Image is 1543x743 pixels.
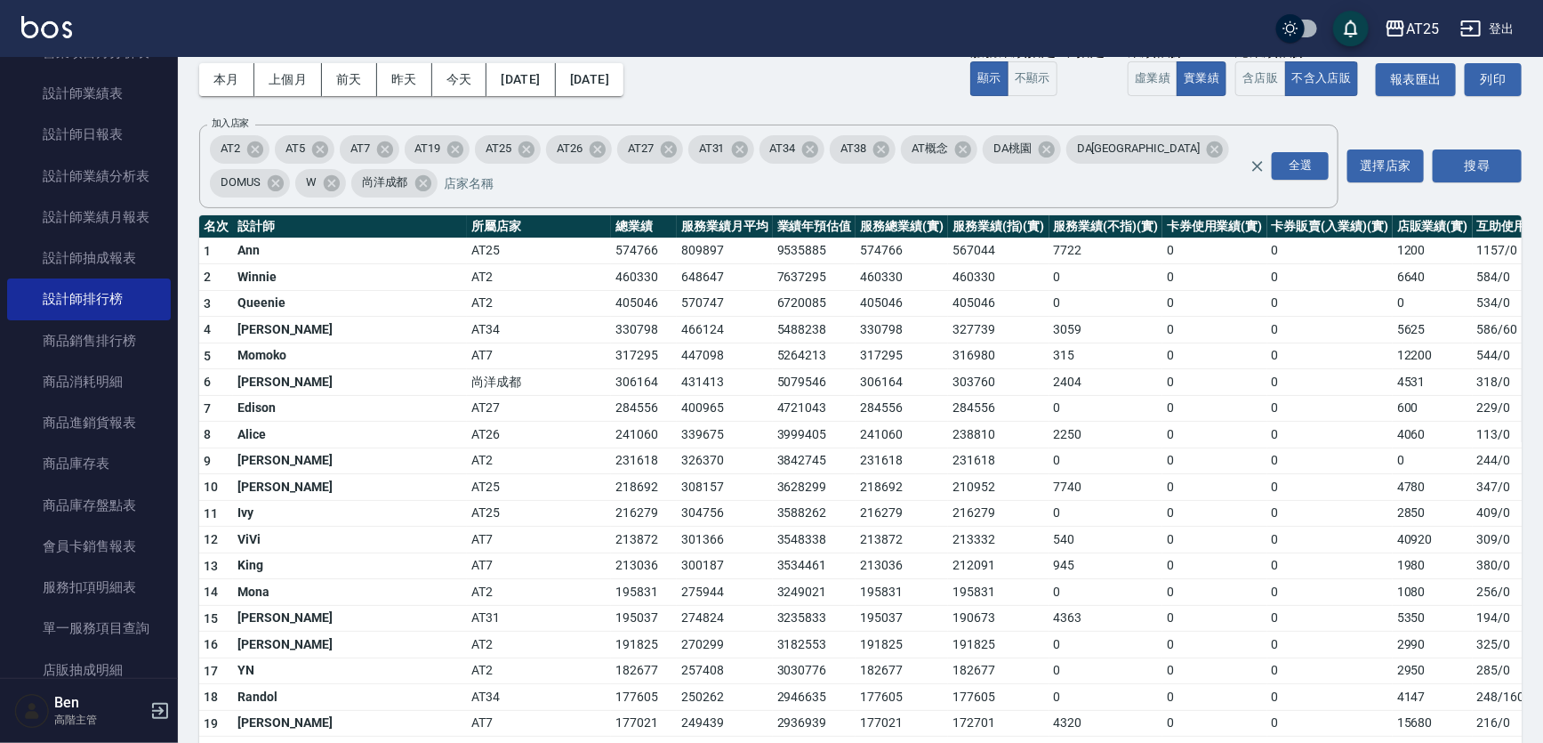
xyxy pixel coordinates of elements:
[856,553,948,579] td: 213036
[7,526,171,567] a: 會員卡銷售報表
[210,135,269,164] div: AT2
[1162,238,1267,264] td: 0
[948,369,1049,396] td: 303760
[948,605,1049,632] td: 190673
[948,527,1049,553] td: 213332
[611,605,677,632] td: 195037
[677,290,773,317] td: 570747
[14,693,50,729] img: Person
[970,61,1009,96] button: 顯示
[467,395,611,422] td: AT27
[7,238,171,279] a: 設計師抽成報表
[7,402,171,443] a: 商品進銷貨報表
[611,215,677,238] th: 總業績
[1162,290,1267,317] td: 0
[7,114,171,155] a: 設計師日報表
[275,140,316,157] span: AT5
[467,632,611,658] td: AT2
[856,317,948,343] td: 330798
[856,369,948,396] td: 306164
[1393,448,1473,474] td: 0
[1235,61,1285,96] button: 含店販
[1049,605,1162,632] td: 4363
[611,238,677,264] td: 574766
[21,16,72,38] img: Logo
[233,238,467,264] td: Ann
[983,135,1061,164] div: DA桃園
[7,567,171,608] a: 服務扣項明細表
[405,135,470,164] div: AT19
[340,140,381,157] span: AT7
[467,317,611,343] td: AT34
[1267,605,1393,632] td: 0
[773,605,856,632] td: 3235833
[611,632,677,658] td: 191825
[204,559,219,573] span: 13
[856,527,948,553] td: 213872
[199,215,233,238] th: 名次
[948,474,1049,501] td: 210952
[677,500,773,527] td: 304756
[948,553,1049,579] td: 212091
[1049,290,1162,317] td: 0
[611,290,677,317] td: 405046
[1406,18,1439,40] div: AT25
[948,632,1049,658] td: 191825
[204,296,211,311] span: 3
[254,63,322,96] button: 上個月
[1066,135,1229,164] div: DA[GEOGRAPHIC_DATA]
[677,422,773,448] td: 339675
[1393,369,1473,396] td: 4531
[1049,553,1162,579] td: 945
[773,579,856,606] td: 3249021
[467,605,611,632] td: AT31
[773,395,856,422] td: 4721043
[1393,605,1473,632] td: 5350
[233,422,467,448] td: Alice
[611,474,677,501] td: 218692
[773,632,856,658] td: 3182553
[486,63,555,96] button: [DATE]
[1049,448,1162,474] td: 0
[1049,238,1162,264] td: 7722
[1393,264,1473,291] td: 6640
[295,169,346,198] div: W
[377,63,432,96] button: 昨天
[233,474,467,501] td: [PERSON_NAME]
[212,117,249,130] label: 加入店家
[773,422,856,448] td: 3999405
[688,140,735,157] span: AT31
[210,140,251,157] span: AT2
[204,506,219,521] span: 11
[204,532,219,546] span: 12
[948,395,1049,422] td: 284556
[1268,149,1332,183] button: Open
[856,632,948,658] td: 191825
[7,279,171,319] a: 設計師排行榜
[467,422,611,448] td: AT26
[856,395,948,422] td: 284556
[611,553,677,579] td: 213036
[204,427,211,441] span: 8
[54,712,145,728] p: 高階主管
[556,63,623,96] button: [DATE]
[204,401,211,416] span: 7
[677,605,773,632] td: 274824
[340,135,399,164] div: AT7
[948,215,1049,238] th: 服務業績(指)(實)
[351,174,419,191] span: 尚洋成都
[546,135,612,164] div: AT26
[617,135,683,164] div: AT27
[1347,149,1424,182] button: 選擇店家
[856,215,948,238] th: 服務總業績(實)
[1049,579,1162,606] td: 0
[1162,500,1267,527] td: 0
[7,443,171,484] a: 商品庫存表
[467,369,611,396] td: 尚洋成都
[467,290,611,317] td: AT2
[611,317,677,343] td: 330798
[467,553,611,579] td: AT7
[1162,605,1267,632] td: 0
[1393,290,1473,317] td: 0
[1393,215,1473,238] th: 店販業績(實)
